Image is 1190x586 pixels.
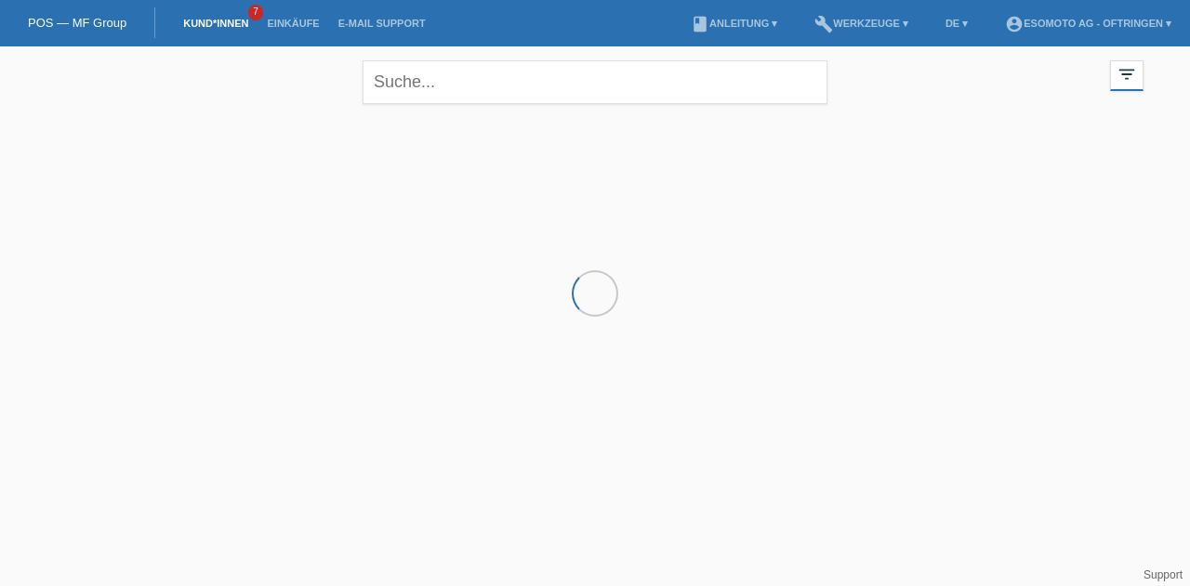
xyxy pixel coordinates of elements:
[248,5,263,20] span: 7
[28,16,126,30] a: POS — MF Group
[1005,15,1024,33] i: account_circle
[174,18,258,29] a: Kund*innen
[258,18,328,29] a: Einkäufe
[996,18,1181,29] a: account_circleEsomoto AG - Oftringen ▾
[681,18,787,29] a: bookAnleitung ▾
[936,18,977,29] a: DE ▾
[1144,568,1183,581] a: Support
[814,15,833,33] i: build
[805,18,918,29] a: buildWerkzeuge ▾
[691,15,709,33] i: book
[1117,64,1137,85] i: filter_list
[363,60,827,104] input: Suche...
[329,18,435,29] a: E-Mail Support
